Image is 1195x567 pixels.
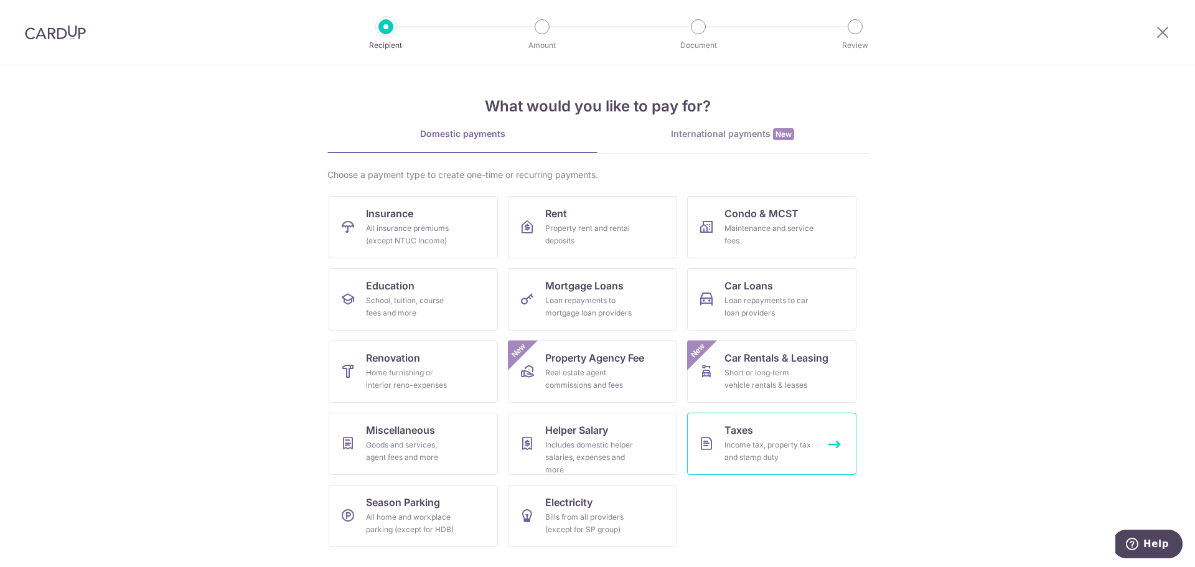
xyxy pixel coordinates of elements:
[329,196,498,258] a: InsuranceAll insurance premiums (except NTUC Income)
[508,196,677,258] a: RentProperty rent and rental deposits
[329,268,498,330] a: EducationSchool, tuition, course fees and more
[687,196,856,258] a: Condo & MCSTMaintenance and service fees
[545,367,635,391] div: Real estate agent commissions and fees
[545,294,635,319] div: Loan repayments to mortgage loan providers
[724,206,799,221] span: Condo & MCST
[25,25,86,40] img: CardUp
[366,439,456,464] div: Goods and services, agent fees and more
[687,413,856,475] a: TaxesIncome tax, property tax and stamp duty
[508,268,677,330] a: Mortgage LoansLoan repayments to mortgage loan providers
[773,128,794,140] span: New
[327,169,868,181] div: Choose a payment type to create one-time or recurring payments.
[329,413,498,475] a: MiscellaneousGoods and services, agent fees and more
[366,206,413,221] span: Insurance
[545,278,624,293] span: Mortgage Loans
[545,495,593,510] span: Electricity
[545,222,635,247] div: Property rent and rental deposits
[724,278,773,293] span: Car Loans
[688,340,708,361] span: New
[366,423,435,438] span: Miscellaneous
[597,128,868,141] div: International payments
[366,294,456,319] div: School, tuition, course fees and more
[366,350,420,365] span: Renovation
[329,340,498,403] a: RenovationHome furnishing or interior reno-expenses
[1115,530,1183,561] iframe: Opens a widget where you can find more information
[496,39,588,52] p: Amount
[724,294,814,319] div: Loan repayments to car loan providers
[545,439,635,476] div: Includes domestic helper salaries, expenses and more
[340,39,432,52] p: Recipient
[508,340,677,403] a: Property Agency FeeReal estate agent commissions and feesNew
[366,511,456,536] div: All home and workplace parking (except for HDB)
[329,485,498,547] a: Season ParkingAll home and workplace parking (except for HDB)
[724,439,814,464] div: Income tax, property tax and stamp duty
[508,340,529,361] span: New
[545,206,567,221] span: Rent
[687,268,856,330] a: Car LoansLoan repayments to car loan providers
[545,423,608,438] span: Helper Salary
[327,128,597,140] div: Domestic payments
[652,39,744,52] p: Document
[724,423,753,438] span: Taxes
[366,278,415,293] span: Education
[809,39,901,52] p: Review
[366,222,456,247] div: All insurance premiums (except NTUC Income)
[508,485,677,547] a: ElectricityBills from all providers (except for SP group)
[724,367,814,391] div: Short or long‑term vehicle rentals & leases
[545,511,635,536] div: Bills from all providers (except for SP group)
[724,350,828,365] span: Car Rentals & Leasing
[327,95,868,118] h4: What would you like to pay for?
[545,350,644,365] span: Property Agency Fee
[508,413,677,475] a: Helper SalaryIncludes domestic helper salaries, expenses and more
[28,9,54,20] span: Help
[687,340,856,403] a: Car Rentals & LeasingShort or long‑term vehicle rentals & leasesNew
[366,367,456,391] div: Home furnishing or interior reno-expenses
[366,495,440,510] span: Season Parking
[724,222,814,247] div: Maintenance and service fees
